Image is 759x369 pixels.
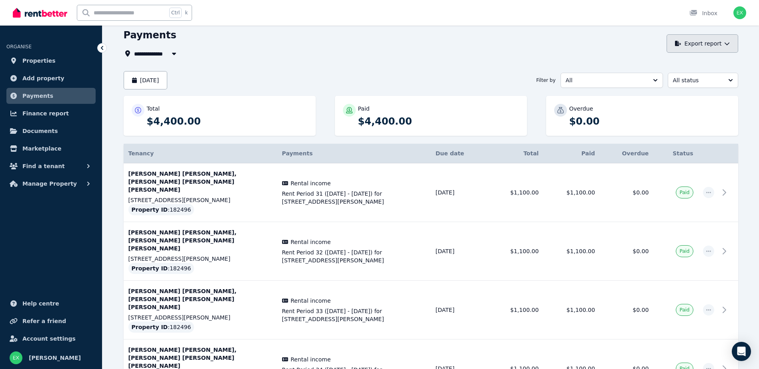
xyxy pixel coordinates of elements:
[290,238,330,246] span: Rental income
[633,189,649,196] span: $0.00
[147,115,308,128] p: $4,400.00
[6,44,32,50] span: ORGANISE
[6,141,96,157] a: Marketplace
[124,144,277,163] th: Tenancy
[128,170,272,194] p: [PERSON_NAME] [PERSON_NAME], [PERSON_NAME] [PERSON_NAME] [PERSON_NAME]
[6,105,96,121] a: Finance report
[22,179,77,188] span: Manage Property
[132,206,168,214] span: Property ID
[668,73,738,88] button: All status
[10,351,22,364] img: Emma Xavier
[566,76,647,84] span: All
[633,248,649,254] span: $0.00
[543,144,600,163] th: Paid
[543,281,600,339] td: $1,100.00
[543,163,600,222] td: $1,100.00
[128,263,194,274] div: : 182496
[128,228,272,252] p: [PERSON_NAME] [PERSON_NAME], [PERSON_NAME] [PERSON_NAME] [PERSON_NAME]
[22,126,58,136] span: Documents
[536,77,555,83] span: Filter by
[487,144,544,163] th: Total
[561,73,663,88] button: All
[6,70,96,86] a: Add property
[169,8,182,18] span: Ctrl
[6,296,96,311] a: Help centre
[431,222,487,281] td: [DATE]
[633,307,649,313] span: $0.00
[22,144,61,153] span: Marketplace
[6,88,96,104] a: Payments
[6,331,96,347] a: Account settings
[569,105,593,113] p: Overdue
[282,248,426,264] span: Rent Period 32 ([DATE] - [DATE]) for [STREET_ADDRESS][PERSON_NAME]
[128,321,194,333] div: : 182496
[667,34,738,53] button: Export report
[132,264,168,272] span: Property ID
[128,204,194,215] div: : 182496
[128,287,272,311] p: [PERSON_NAME] [PERSON_NAME], [PERSON_NAME] [PERSON_NAME] [PERSON_NAME]
[358,115,519,128] p: $4,400.00
[128,255,272,263] p: [STREET_ADDRESS][PERSON_NAME]
[22,334,76,343] span: Account settings
[124,71,168,89] button: [DATE]
[185,10,188,16] span: k
[569,115,730,128] p: $0.00
[22,73,64,83] span: Add property
[431,163,487,222] td: [DATE]
[673,76,722,84] span: All status
[128,196,272,204] p: [STREET_ADDRESS][PERSON_NAME]
[732,342,751,361] div: Open Intercom Messenger
[6,123,96,139] a: Documents
[487,222,544,281] td: $1,100.00
[6,53,96,69] a: Properties
[679,307,689,313] span: Paid
[487,281,544,339] td: $1,100.00
[689,9,717,17] div: Inbox
[733,6,746,19] img: Emma Xavier
[290,179,330,187] span: Rental income
[128,313,272,321] p: [STREET_ADDRESS][PERSON_NAME]
[13,7,67,19] img: RentBetter
[653,144,698,163] th: Status
[290,355,330,363] span: Rental income
[282,307,426,323] span: Rent Period 33 ([DATE] - [DATE]) for [STREET_ADDRESS][PERSON_NAME]
[124,29,176,42] h1: Payments
[543,222,600,281] td: $1,100.00
[22,109,69,118] span: Finance report
[22,161,65,171] span: Find a tenant
[132,323,168,331] span: Property ID
[29,353,81,363] span: [PERSON_NAME]
[679,189,689,196] span: Paid
[22,299,59,308] span: Help centre
[282,190,426,206] span: Rent Period 31 ([DATE] - [DATE]) for [STREET_ADDRESS][PERSON_NAME]
[147,105,160,113] p: Total
[431,144,487,163] th: Due date
[282,150,313,157] span: Payments
[22,316,66,326] span: Refer a friend
[6,313,96,329] a: Refer a friend
[431,281,487,339] td: [DATE]
[22,91,53,101] span: Payments
[358,105,370,113] p: Paid
[290,297,330,305] span: Rental income
[6,176,96,192] button: Manage Property
[600,144,653,163] th: Overdue
[6,158,96,174] button: Find a tenant
[22,56,56,65] span: Properties
[679,248,689,254] span: Paid
[487,163,544,222] td: $1,100.00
